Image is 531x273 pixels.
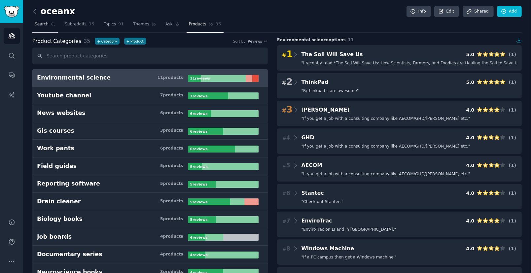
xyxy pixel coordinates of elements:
span: 1 [282,49,293,60]
div: 4.0 [466,107,475,114]
a: Field guides5products5reviews [32,157,268,175]
a: Themes [131,19,159,33]
div: 5 product s [160,216,183,222]
div: 4.0 [466,245,475,252]
b: 6 review s [190,147,208,151]
a: Edit [434,6,459,17]
div: 4.0 [466,134,475,141]
a: Environmental science11products11reviews [32,69,268,87]
div: 4.0 [466,162,475,169]
span: Categories [32,37,81,46]
div: Sort by [233,39,246,44]
div: Documentary series [37,250,102,258]
span: 8 [282,245,290,253]
span: " EnviroTrac on LI and in [GEOGRAPHIC_DATA]. " [301,227,396,233]
span: Subreddits [65,21,87,27]
span: # [282,191,286,196]
div: 4 product s [160,234,183,240]
b: 4 review s [190,253,208,257]
div: 4.0 [466,218,475,224]
span: 4 [282,134,290,142]
span: [PERSON_NAME] [301,107,350,113]
div: 5 product s [160,198,183,204]
b: 6 review s [190,129,208,133]
div: Biology books [37,215,83,223]
a: Add [497,6,522,17]
span: " Check out Stantec. " [301,199,344,205]
a: Info [407,6,431,17]
div: ( 1 ) [508,218,517,224]
div: Field guides [37,162,77,170]
span: GHD [301,134,314,141]
div: News websites [37,109,86,117]
button: +Category [95,38,119,45]
span: # [282,80,287,86]
span: 6 [282,189,290,197]
span: AECOM [301,162,323,168]
div: ( 1 ) [508,162,517,169]
button: Reviews [248,39,268,44]
b: 5 review s [190,200,208,204]
span: ThinkPad [301,79,329,85]
b: 11 review s [190,76,210,80]
div: 5 product s [160,163,183,169]
b: 5 review s [190,165,208,169]
b: 5 review s [190,218,208,222]
span: # [282,163,286,168]
div: Job boards [37,233,72,241]
span: Windows Machine [301,245,354,252]
a: Subreddits15 [62,19,97,33]
span: Products [189,21,206,27]
div: ( 1 ) [508,190,517,197]
a: Ask [163,19,182,33]
div: Youtube channel [37,91,91,100]
h2: oceanx [32,6,75,17]
div: 3 product s [160,128,183,134]
span: + [97,39,100,44]
span: # [282,219,286,224]
div: 4 product s [160,252,183,257]
b: 5 review s [190,182,208,186]
span: 5 [282,161,290,170]
span: 2 [282,77,293,87]
input: Search product categories [32,48,268,64]
div: Environmental science [37,74,111,82]
div: ( 1 ) [508,134,517,141]
span: " R/thinkpad s are awesome " [301,88,359,94]
span: 7 [282,217,290,225]
b: 4 review s [190,235,208,239]
span: # [282,135,286,141]
button: +Product [124,38,146,45]
div: Environmental science options [277,37,522,43]
div: ( 1 ) [508,245,517,252]
div: ( 1 ) [508,107,517,114]
a: Youtube channel7products7reviews [32,87,268,105]
span: Product [32,37,52,46]
a: Job boards4products4reviews [32,228,268,246]
div: Drain cleaner [37,197,81,206]
span: Ask [165,21,173,27]
span: Search [35,21,49,27]
a: Products35 [187,19,224,33]
div: 7 product s [160,92,183,98]
a: Shared [463,6,494,17]
a: Biology books5products5reviews [32,210,268,228]
span: 35 [216,21,221,27]
span: 11 [348,38,354,42]
span: " If you get a job with a consulting company like AECOM/GHD/[PERSON_NAME] etc. " [301,116,470,122]
div: Reporting software [37,180,100,188]
a: Topics91 [101,19,126,33]
span: # [282,52,287,58]
span: The Soil Will Save Us [301,51,363,57]
img: GummySearch logo [4,6,19,17]
b: 6 review s [190,112,208,116]
div: 4.0 [466,190,475,197]
a: News websites6products6reviews [32,104,268,122]
a: Reporting software5products5reviews [32,175,268,193]
div: ( 1 ) [508,51,517,58]
a: Work pants6products6reviews [32,140,268,157]
span: # [282,107,287,114]
div: 6 product s [160,110,183,116]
